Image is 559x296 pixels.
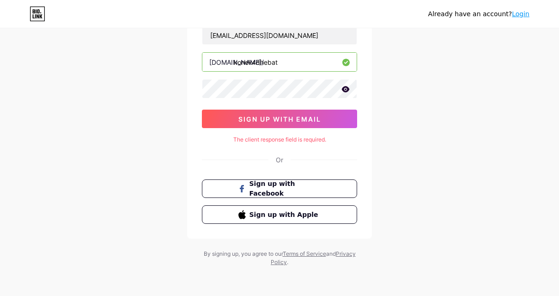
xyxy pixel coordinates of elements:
[202,110,357,128] button: sign up with email
[512,10,529,18] a: Login
[202,179,357,198] button: Sign up with Facebook
[428,9,529,19] div: Already have an account?
[209,57,264,67] div: [DOMAIN_NAME]/
[276,155,283,165] div: Or
[202,26,357,44] input: Email
[249,210,321,220] span: Sign up with Apple
[202,136,357,144] div: The client response field is required.
[201,250,358,266] div: By signing up, you agree to our and .
[283,250,326,257] a: Terms of Service
[238,115,321,123] span: sign up with email
[249,179,321,198] span: Sign up with Facebook
[202,53,357,71] input: username
[202,205,357,224] button: Sign up with Apple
